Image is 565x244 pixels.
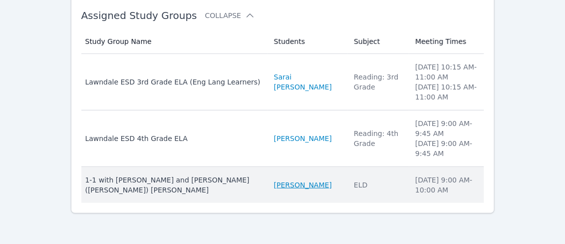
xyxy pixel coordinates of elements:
[81,29,268,54] th: Study Group Name
[415,118,478,138] li: [DATE] 9:00 AM - 9:45 AM
[81,9,197,21] span: Assigned Study Groups
[415,175,478,195] li: [DATE] 9:00 AM - 10:00 AM
[354,128,403,148] div: Reading: 4th Grade
[415,82,478,102] li: [DATE] 10:15 AM - 11:00 AM
[409,29,484,54] th: Meeting Times
[81,167,484,203] tr: 1-1 with [PERSON_NAME] and [PERSON_NAME] ([PERSON_NAME]) [PERSON_NAME][PERSON_NAME]ELD[DATE] 9:00...
[354,180,403,190] div: ELD
[415,138,478,158] li: [DATE] 9:00 AM - 9:45 AM
[354,72,403,92] div: Reading: 3rd Grade
[81,54,484,110] tr: Lawndale ESD 3rd Grade ELA (Eng Lang Learners)Sarai [PERSON_NAME]Reading: 3rd Grade[DATE] 10:15 A...
[81,110,484,167] tr: Lawndale ESD 4th Grade ELA[PERSON_NAME]Reading: 4th Grade[DATE] 9:00 AM- 9:45 AM[DATE] 9:00 AM- 9...
[274,133,332,143] a: [PERSON_NAME]
[85,133,262,143] div: Lawndale ESD 4th Grade ELA
[85,175,262,195] div: 1-1 with [PERSON_NAME] and [PERSON_NAME] ([PERSON_NAME]) [PERSON_NAME]
[415,62,478,82] li: [DATE] 10:15 AM - 11:00 AM
[205,10,255,20] button: Collapse
[268,29,348,54] th: Students
[274,180,332,190] a: [PERSON_NAME]
[274,72,342,92] a: Sarai [PERSON_NAME]
[348,29,409,54] th: Subject
[85,77,262,87] div: Lawndale ESD 3rd Grade ELA (Eng Lang Learners)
